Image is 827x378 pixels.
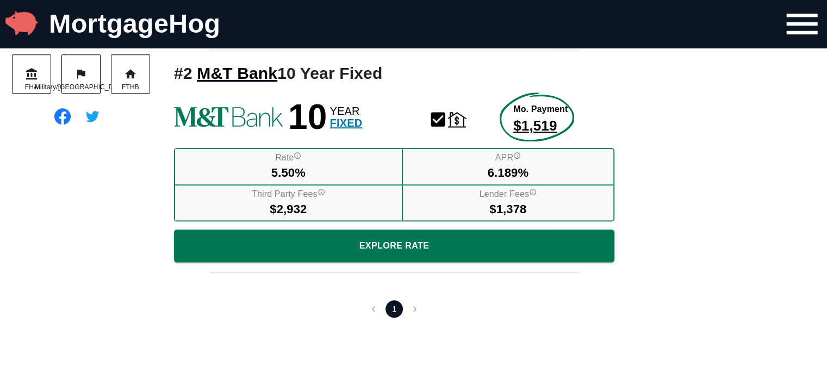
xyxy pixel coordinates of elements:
span: $1,519 [513,116,568,136]
svg: Interest Rate "rate", reflects the cost of borrowing. If the interest rate is 3% and your loan is... [294,152,301,159]
svg: Annual Percentage Rate - The interest rate on the loan if lender fees were averaged into each mon... [513,152,521,159]
svg: Conventional Mortgage [428,110,447,129]
svg: Lender fees include all fees paid directly to the lender for funding your mortgage. Lender fees i... [529,188,537,196]
label: Lender Fees [480,188,537,201]
span: FHA [25,83,38,92]
label: Third Party Fees [252,188,325,201]
nav: pagination navigation [363,284,425,334]
img: Follow @MortgageHog [82,106,103,127]
a: M&T Bank Logo [174,107,288,127]
img: MortgageHog Logo [5,7,38,39]
img: See more rates from M&T Bank! [174,107,283,127]
a: Explore More About this Rate Product [174,230,614,262]
span: YEAR [330,105,363,117]
span: 6.189% [488,164,529,181]
a: Explore More about this rate product [513,103,568,136]
a: M&T Bank [197,64,277,82]
h2: # 2 10 Year Fixed [174,62,614,85]
svg: Third party fees include fees and taxes paid to non lender entities to facilitate the closing of ... [318,188,325,196]
a: MortgageHog [49,9,220,38]
img: Find MortgageHog on Facebook [54,108,71,125]
svg: Home Refinance [447,110,467,129]
span: $2,932 [270,201,307,218]
span: 5.50% [271,164,306,181]
label: Rate [275,152,301,164]
span: Mo. Payment [513,103,568,116]
button: Explore Rate [174,230,614,262]
span: See more rates from M&T Bank! [197,64,277,82]
span: 10 [288,100,327,134]
span: Explore Rate [183,238,606,253]
span: $1,378 [489,201,526,218]
button: page 1 [385,300,403,318]
span: Military/[GEOGRAPHIC_DATA] [35,83,127,92]
span: FTHB [122,83,139,92]
span: FIXED [330,117,363,129]
label: APR [495,152,521,164]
